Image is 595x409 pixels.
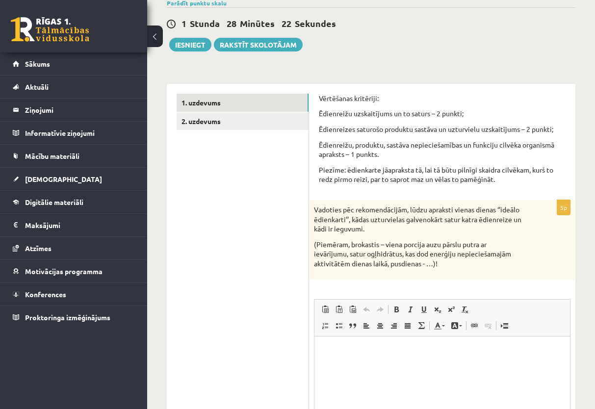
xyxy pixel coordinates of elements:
[25,152,79,160] span: Mācību materiāli
[431,303,444,316] a: Apakšraksts
[319,165,566,184] p: Piezīme: ēdienkarte jāapraksta tā, lai tā būtu pilnīgi skaidra cilvēkam, kurš to redz pirmo reizi...
[346,319,360,332] a: Bloka citāts
[389,303,403,316] a: Treknraksts (⌘+B)
[414,319,428,332] a: Math
[282,18,291,29] span: 22
[319,125,566,134] p: Ēdienreizes saturošo produktu sastāva un uzturvielu uzskaitījums – 2 punkti;
[177,112,309,130] a: 2. uzdevums
[481,319,495,332] a: Atsaistīt
[332,303,346,316] a: Ievietot kā vienkāršu tekstu (⌘+⌥+⇧+V)
[319,94,566,103] p: Vērtēšanas kritēriji:
[25,214,135,236] legend: Maksājumi
[13,237,135,259] a: Atzīmes
[227,18,236,29] span: 28
[360,319,373,332] a: Izlīdzināt pa kreisi
[318,303,332,316] a: Ielīmēt (⌘+V)
[346,303,360,316] a: Ievietot no Worda
[373,319,387,332] a: Centrēti
[314,240,521,269] p: (Piemēram, brokastis – viena porcija auzu pārslu putra ar ievārījumu, satur ogļhidrātus, kas dod ...
[557,200,570,215] p: 5p
[319,140,566,159] p: Ēdienreižu, produktu, sastāva nepieciešamības un funkciju cilvēka organismā apraksts – 1 punkts.
[403,303,417,316] a: Slīpraksts (⌘+I)
[314,205,521,234] p: Vadoties pēc rekomendācijām, lūdzu apraksti vienas dienas ‘’ideālo ēdienkarti’’, kādas uzturviela...
[401,319,414,332] a: Izlīdzināt malas
[13,52,135,75] a: Sākums
[13,99,135,121] a: Ziņojumi
[25,82,49,91] span: Aktuāli
[13,168,135,190] a: [DEMOGRAPHIC_DATA]
[25,59,50,68] span: Sākums
[214,38,303,51] a: Rakstīt skolotājam
[13,306,135,329] a: Proktoringa izmēģinājums
[458,303,472,316] a: Noņemt stilus
[13,122,135,144] a: Informatīvie ziņojumi
[467,319,481,332] a: Saite (⌘+K)
[177,94,309,112] a: 1. uzdevums
[190,18,220,29] span: Stunda
[444,303,458,316] a: Augšraksts
[13,260,135,282] a: Motivācijas programma
[25,267,103,276] span: Motivācijas programma
[360,303,373,316] a: Atcelt (⌘+Z)
[13,76,135,98] a: Aktuāli
[11,17,89,42] a: Rīgas 1. Tālmācības vidusskola
[448,319,465,332] a: Fona krāsa
[25,244,52,253] span: Atzīmes
[431,319,448,332] a: Teksta krāsa
[13,191,135,213] a: Digitālie materiāli
[25,198,83,206] span: Digitālie materiāli
[25,313,110,322] span: Proktoringa izmēģinājums
[295,18,336,29] span: Sekundes
[319,109,566,119] p: Ēdienreižu uzskaitījums un to saturs – 2 punkti;
[25,122,135,144] legend: Informatīvie ziņojumi
[13,145,135,167] a: Mācību materiāli
[13,283,135,306] a: Konferences
[497,319,511,332] a: Ievietot lapas pārtraukumu drukai
[387,319,401,332] a: Izlīdzināt pa labi
[373,303,387,316] a: Atkārtot (⌘+Y)
[332,319,346,332] a: Ievietot/noņemt sarakstu ar aizzīmēm
[13,214,135,236] a: Maksājumi
[25,175,102,183] span: [DEMOGRAPHIC_DATA]
[318,319,332,332] a: Ievietot/noņemt numurētu sarakstu
[169,38,211,51] button: Iesniegt
[25,290,66,299] span: Konferences
[25,99,135,121] legend: Ziņojumi
[417,303,431,316] a: Pasvītrojums (⌘+U)
[181,18,186,29] span: 1
[240,18,275,29] span: Minūtes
